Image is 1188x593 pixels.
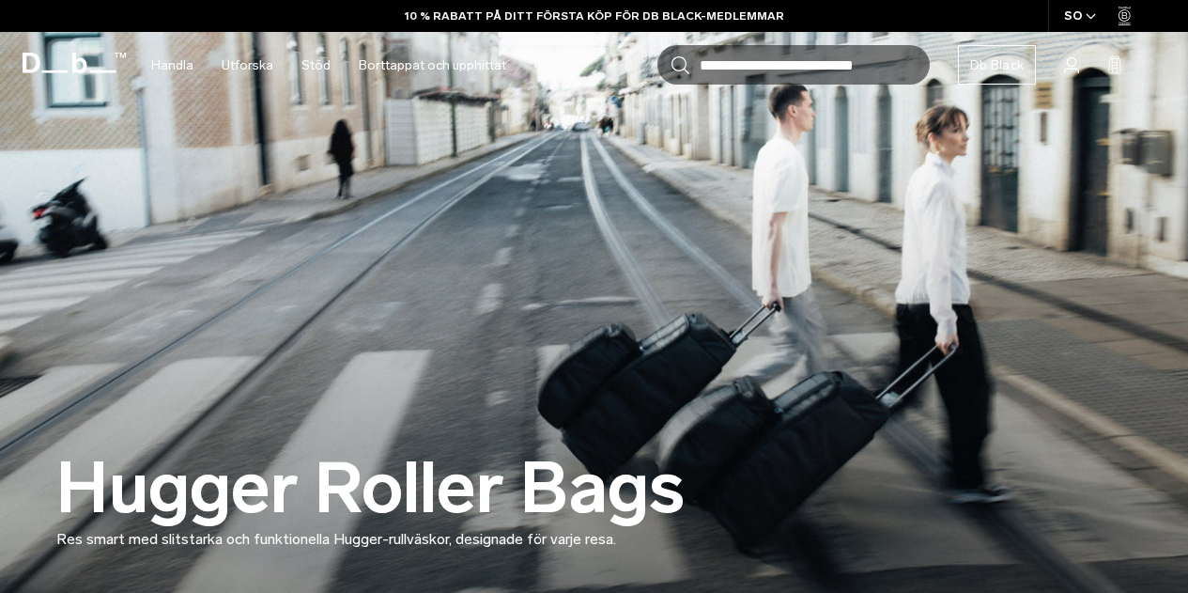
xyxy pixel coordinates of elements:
font: Borttappat och upphittat [359,57,506,73]
a: Stöd [301,32,331,99]
font: Res smart med slitstarka och funktionella Hugger-rullväskor, designade för varje resa. [56,530,616,548]
font: Handla [151,57,193,73]
a: Utforska [222,32,273,99]
a: Borttappat och upphittat [359,32,506,99]
font: 10 % RABATT PÅ DITT FÖRSTA KÖP FÖR DB BLACK-MEDLEMMAR [405,9,784,23]
font: Db Black [970,57,1024,73]
font: Hugger Roller Bags [56,445,685,531]
a: Db Black [958,45,1036,85]
a: Handla [151,32,193,99]
font: SO [1064,8,1083,23]
font: Utforska [222,57,273,73]
font: Stöd [301,57,331,73]
nav: Huvudnavigering [137,32,520,99]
